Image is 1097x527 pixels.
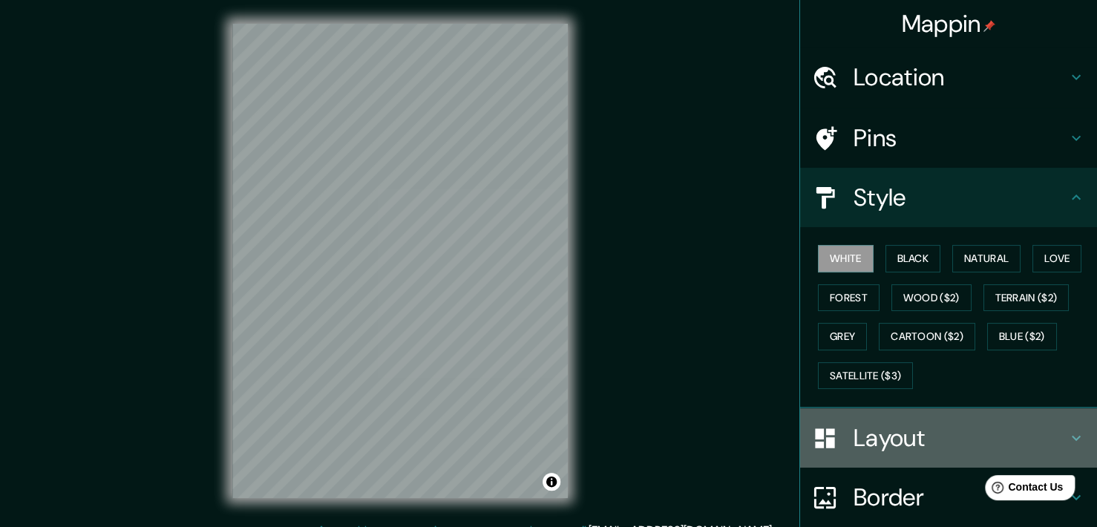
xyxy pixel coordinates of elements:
button: Wood ($2) [891,284,972,312]
div: Layout [800,408,1097,468]
button: Cartoon ($2) [879,323,975,350]
div: Location [800,48,1097,107]
button: Terrain ($2) [983,284,1070,312]
div: Border [800,468,1097,527]
img: pin-icon.png [983,20,995,32]
h4: Style [854,183,1067,212]
button: Grey [818,323,867,350]
canvas: Map [232,24,568,498]
button: Toggle attribution [543,473,560,491]
button: Blue ($2) [987,323,1057,350]
div: Pins [800,108,1097,168]
div: Style [800,168,1097,227]
button: Natural [952,245,1021,272]
h4: Pins [854,123,1067,153]
button: Black [885,245,941,272]
h4: Layout [854,423,1067,453]
h4: Border [854,482,1067,512]
button: Forest [818,284,880,312]
button: Satellite ($3) [818,362,913,390]
iframe: Help widget launcher [965,469,1081,511]
button: Love [1032,245,1081,272]
h4: Location [854,62,1067,92]
button: White [818,245,874,272]
h4: Mappin [902,9,996,39]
